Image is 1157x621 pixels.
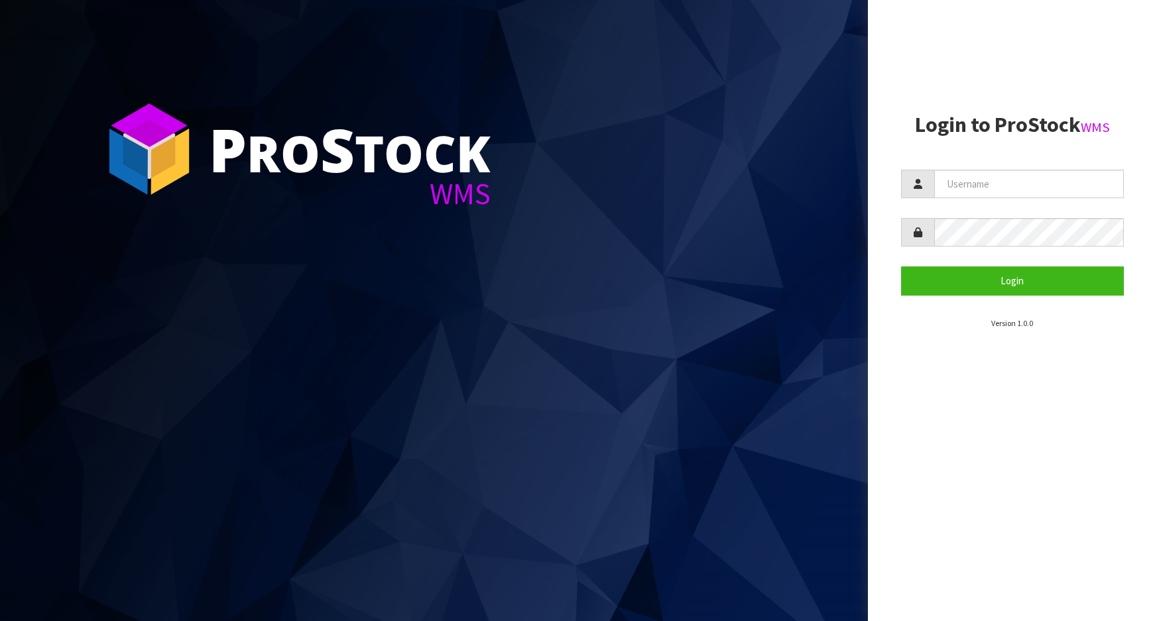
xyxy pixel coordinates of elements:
div: ro tock [209,119,491,179]
input: Username [934,170,1124,198]
img: ProStock Cube [99,99,199,199]
small: WMS [1081,119,1110,136]
span: S [320,109,355,190]
span: P [209,109,247,190]
div: WMS [209,179,491,209]
h2: Login to ProStock [901,113,1124,137]
small: Version 1.0.0 [991,318,1033,328]
button: Login [901,266,1124,295]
